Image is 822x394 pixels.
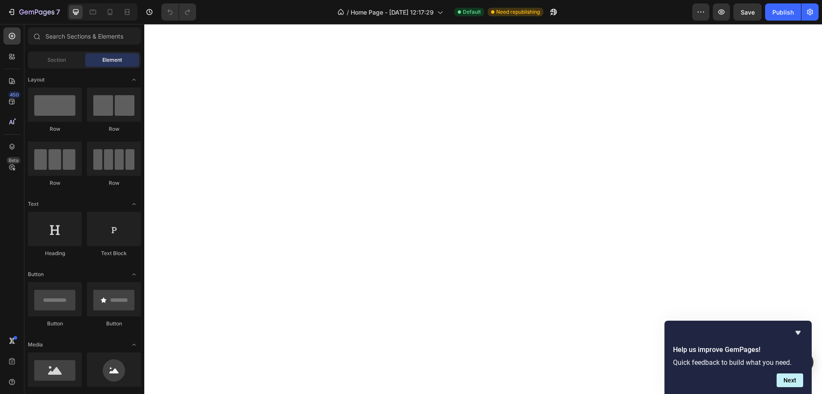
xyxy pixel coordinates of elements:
[102,56,122,64] span: Element
[673,328,803,387] div: Help us improve GemPages!
[28,250,82,257] div: Heading
[351,8,434,17] span: Home Page - [DATE] 12:17:29
[127,338,141,352] span: Toggle open
[28,27,141,45] input: Search Sections & Elements
[777,373,803,387] button: Next question
[733,3,762,21] button: Save
[673,358,803,367] p: Quick feedback to build what you need.
[127,268,141,281] span: Toggle open
[28,76,45,84] span: Layout
[673,345,803,355] h2: Help us improve GemPages!
[144,24,822,394] iframe: Design area
[6,157,21,164] div: Beta
[772,8,794,17] div: Publish
[87,179,141,187] div: Row
[8,91,21,98] div: 450
[28,320,82,328] div: Button
[347,8,349,17] span: /
[28,125,82,133] div: Row
[161,3,196,21] div: Undo/Redo
[56,7,60,17] p: 7
[28,179,82,187] div: Row
[87,320,141,328] div: Button
[28,341,43,349] span: Media
[3,3,64,21] button: 7
[765,3,801,21] button: Publish
[28,271,44,278] span: Button
[463,8,481,16] span: Default
[793,328,803,338] button: Hide survey
[127,197,141,211] span: Toggle open
[87,125,141,133] div: Row
[496,8,540,16] span: Need republishing
[28,200,39,208] span: Text
[87,250,141,257] div: Text Block
[741,9,755,16] span: Save
[127,73,141,87] span: Toggle open
[48,56,66,64] span: Section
